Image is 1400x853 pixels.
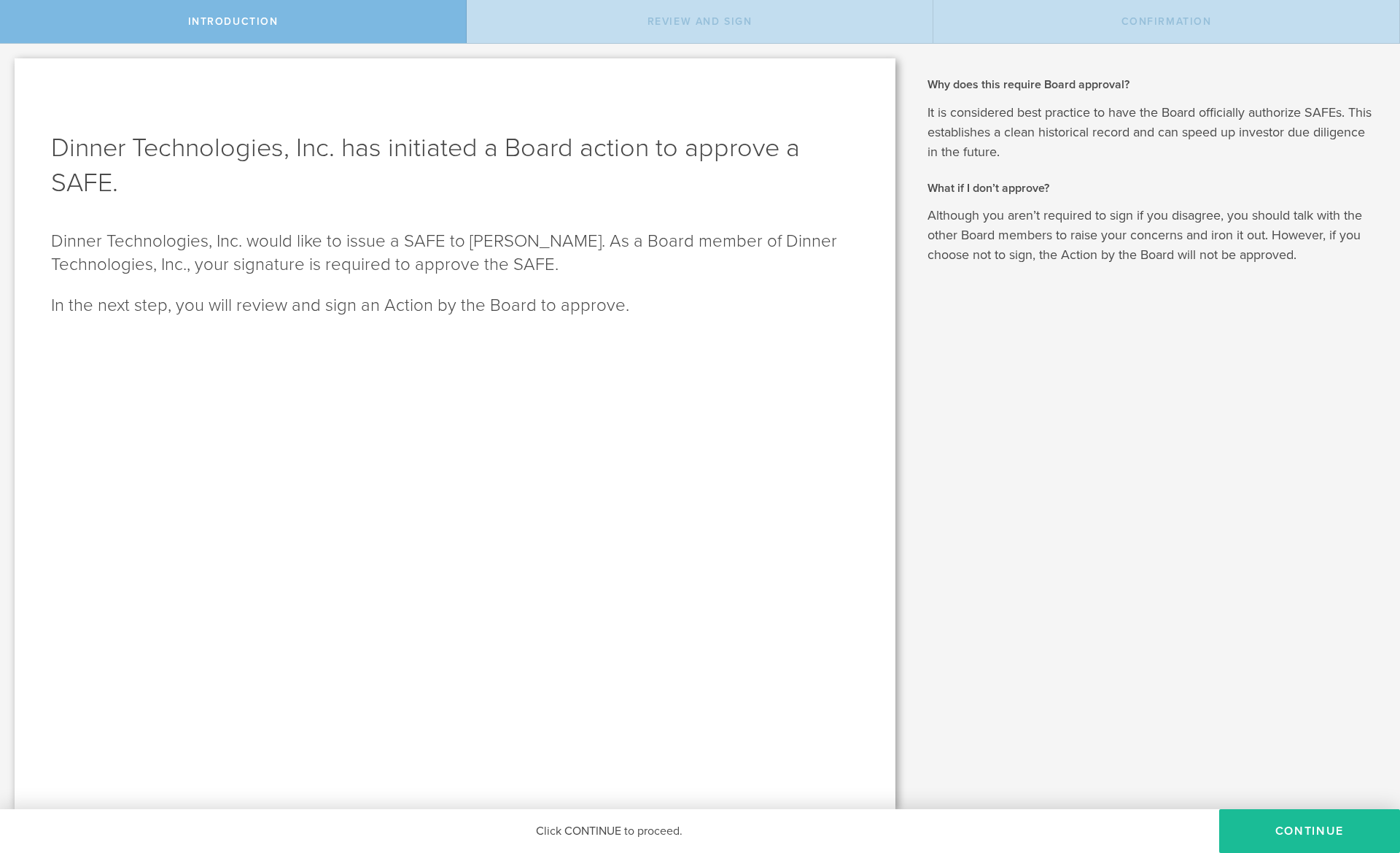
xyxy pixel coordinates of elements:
p: Dinner Technologies, Inc. would like to issue a SAFE to [PERSON_NAME]. As a Board member of Dinne... [51,230,859,277]
span: Introduction [188,15,279,28]
span: Review and Sign [647,15,752,28]
button: Continue [1219,809,1400,853]
h1: Dinner Technologies, Inc. has initiated a Board action to approve a SAFE. [51,131,859,201]
span: Confirmation [1121,15,1212,28]
p: Although you aren’t required to sign if you disagree, you should talk with the other Board member... [927,206,1378,265]
h2: Why does this require Board approval? [927,77,1378,93]
p: It is considered best practice to have the Board officially authorize SAFEs. This establishes a c... [927,103,1378,162]
h2: What if I don’t approve? [927,180,1378,196]
p: In the next step, you will review and sign an Action by the Board to approve. [51,294,859,317]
